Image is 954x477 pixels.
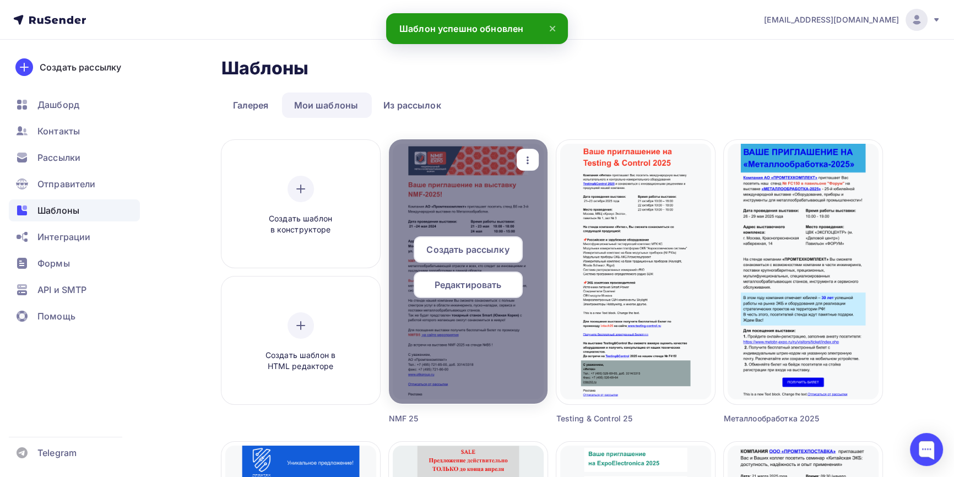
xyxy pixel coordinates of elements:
span: Шаблоны [37,204,79,217]
span: Создать шаблон в HTML редакторе [248,350,353,372]
span: [EMAIL_ADDRESS][DOMAIN_NAME] [764,14,899,25]
a: Формы [9,252,140,274]
a: Шаблоны [9,199,140,221]
a: Контакты [9,120,140,142]
span: Формы [37,257,70,270]
span: Дашборд [37,98,79,111]
a: Из рассылок [372,93,453,118]
span: Создать рассылку [426,243,509,256]
span: Контакты [37,124,80,138]
span: Рассылки [37,151,80,164]
a: Галерея [221,93,280,118]
span: Отправители [37,177,96,191]
div: Создать рассылку [40,61,121,74]
a: Дашборд [9,94,140,116]
a: Отправители [9,173,140,195]
span: Создать шаблон в конструкторе [248,213,353,236]
a: Рассылки [9,147,140,169]
span: API и SMTP [37,283,86,296]
h2: Шаблоны [221,57,309,79]
span: Редактировать [435,278,502,291]
span: Telegram [37,446,77,459]
div: Металлообработка 2025 [724,413,843,424]
span: Помощь [37,310,75,323]
span: Интеграции [37,230,90,243]
a: Мои шаблоны [282,93,370,118]
a: [EMAIL_ADDRESS][DOMAIN_NAME] [764,9,941,31]
div: Testing & Control 25 [556,413,675,424]
div: NMF 25 [389,413,508,424]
